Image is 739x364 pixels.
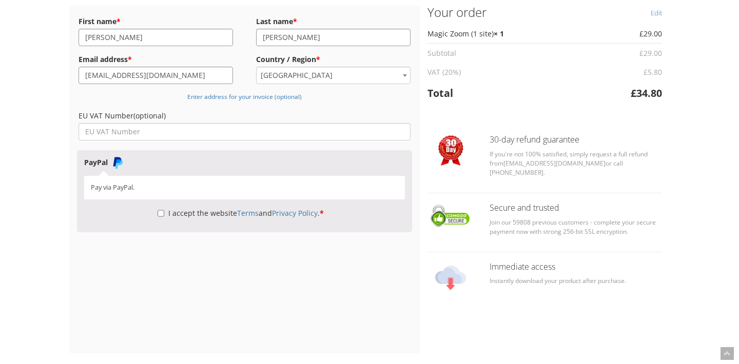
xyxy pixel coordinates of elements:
h3: Secure and trusted [490,204,662,213]
h3: Immediate access [490,262,662,272]
iframe: PayPal [77,235,412,353]
h3: 30-day refund guarantee [490,135,662,145]
img: PayPal [111,156,124,169]
label: PayPal [84,157,124,167]
input: EU VAT Number [79,123,411,140]
span: 5.80 [644,67,662,77]
span: £ [631,86,636,100]
a: Edit [651,6,662,20]
span: £ [639,29,644,38]
a: Terms [237,208,259,218]
abbr: required [128,54,132,64]
strong: × 1 [494,29,504,38]
label: Country / Region [256,52,411,67]
a: Enter address for your invoice (optional) [187,91,302,101]
a: [EMAIL_ADDRESS][DOMAIN_NAME] [503,159,606,168]
label: I accept the website and . [158,208,324,218]
abbr: required [293,16,297,26]
p: Join our 59808 previous customers - complete your secure payment now with strong 256-bit SSL encr... [490,218,662,236]
abbr: required [320,208,324,218]
span: (optional) [133,111,166,120]
img: Checkout [435,262,466,293]
label: EU VAT Number [79,109,411,123]
label: First name [79,14,233,29]
h3: Your order [427,6,663,19]
span: £ [644,67,648,77]
th: VAT (20%) [427,63,589,82]
bdi: 29.00 [639,29,662,38]
span: £ [639,48,644,58]
th: Subtotal [427,43,589,63]
bdi: 34.80 [631,86,662,100]
span: France [257,67,410,84]
p: If you're not 100% satisfied, simply request a full refund from or call [PHONE_NUMBER]. [490,150,662,177]
label: Last name [256,14,411,29]
input: I accept the websiteTermsandPrivacy Policy.* [158,205,164,222]
p: Instantly download your product after purchase. [490,276,662,286]
abbr: required [116,16,121,26]
th: Total [427,82,589,105]
small: Enter address for your invoice (optional) [187,92,302,100]
td: Magic Zoom (1 site) [427,24,589,43]
abbr: required [316,54,320,64]
img: Checkout [438,135,463,166]
p: Pay via PayPal. [91,183,398,192]
a: Privacy Policy [272,208,318,218]
img: Checkout [427,204,475,228]
span: Country / Region [256,67,411,84]
label: Email address [79,52,233,67]
bdi: 29.00 [639,48,662,58]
